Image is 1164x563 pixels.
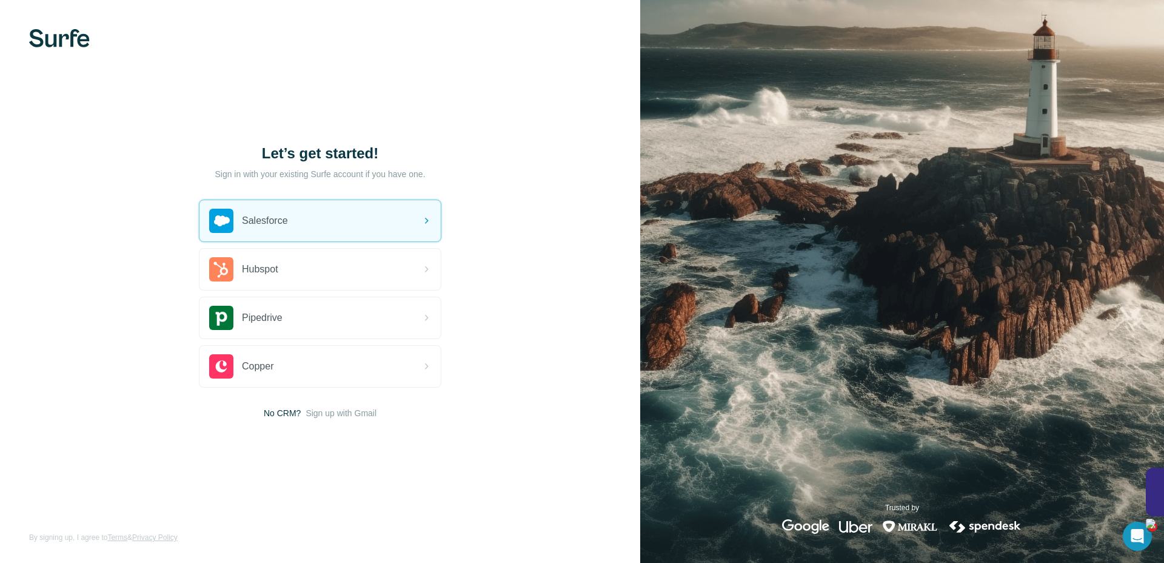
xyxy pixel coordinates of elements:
img: spendesk's logo [948,519,1023,534]
img: google's logo [782,519,829,534]
span: No CRM? [264,407,301,419]
span: Pipedrive [242,311,283,325]
img: copper's logo [209,354,233,379]
img: uber's logo [839,519,872,534]
span: Copper [242,359,273,374]
iframe: Intercom live chat [1123,522,1152,551]
a: Privacy Policy [132,533,178,542]
h1: Let’s get started! [199,144,441,163]
button: Sign up with Gmail [306,407,376,419]
img: pipedrive's logo [209,306,233,330]
img: Surfe's logo [29,29,90,47]
img: salesforce's logo [209,209,233,233]
span: Salesforce [242,214,288,228]
img: hubspot's logo [209,257,233,281]
img: mirakl's logo [882,519,938,534]
a: Terms [107,533,127,542]
p: Sign in with your existing Surfe account if you have one. [215,168,425,180]
span: Hubspot [242,262,278,277]
span: By signing up, I agree to & [29,532,178,543]
p: Trusted by [885,502,919,513]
